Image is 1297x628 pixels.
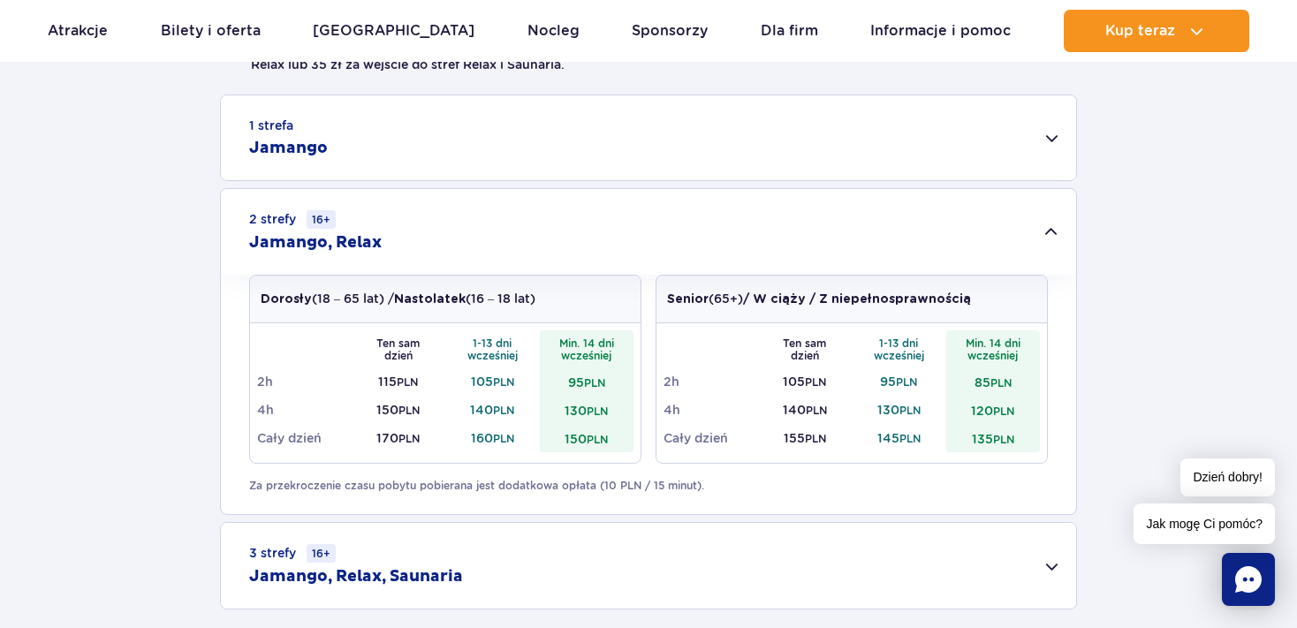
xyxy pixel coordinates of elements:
[664,367,758,396] td: 2h
[307,210,336,229] small: 16+
[1105,23,1175,39] span: Kup teraz
[249,478,1048,494] p: Za przekroczenie czasu pobytu pobierana jest dodatkowa opłata (10 PLN / 15 minut).
[397,375,418,389] small: PLN
[540,330,634,367] th: Min. 14 dni wcześniej
[664,424,758,452] td: Cały dzień
[990,376,1012,390] small: PLN
[805,375,826,389] small: PLN
[899,404,921,417] small: PLN
[445,330,540,367] th: 1-13 dni wcześniej
[313,10,474,52] a: [GEOGRAPHIC_DATA]
[540,367,634,396] td: 95
[540,396,634,424] td: 130
[540,424,634,452] td: 150
[394,293,466,306] strong: Nastolatek
[493,432,514,445] small: PLN
[307,544,336,563] small: 16+
[398,432,420,445] small: PLN
[993,405,1014,418] small: PLN
[870,10,1011,52] a: Informacje i pomoc
[852,396,946,424] td: 130
[806,404,827,417] small: PLN
[758,330,853,367] th: Ten sam dzień
[899,432,921,445] small: PLN
[758,396,853,424] td: 140
[584,376,605,390] small: PLN
[257,396,352,424] td: 4h
[493,404,514,417] small: PLN
[352,424,446,452] td: 170
[527,10,580,52] a: Nocleg
[946,424,1041,452] td: 135
[249,138,328,159] h2: Jamango
[257,424,352,452] td: Cały dzień
[743,293,971,306] strong: / W ciąży / Z niepełnosprawnością
[993,433,1014,446] small: PLN
[587,405,608,418] small: PLN
[161,10,261,52] a: Bilety i oferta
[48,10,108,52] a: Atrakcje
[249,210,336,229] small: 2 strefy
[587,433,608,446] small: PLN
[249,117,293,134] small: 1 strefa
[261,293,312,306] strong: Dorosły
[445,396,540,424] td: 140
[896,375,917,389] small: PLN
[1180,458,1275,496] span: Dzień dobry!
[946,330,1041,367] th: Min. 14 dni wcześniej
[946,396,1041,424] td: 120
[249,544,336,563] small: 3 strefy
[352,367,446,396] td: 115
[664,396,758,424] td: 4h
[493,375,514,389] small: PLN
[257,367,352,396] td: 2h
[352,330,446,367] th: Ten sam dzień
[445,367,540,396] td: 105
[852,424,946,452] td: 145
[249,566,463,587] h2: Jamango, Relax, Saunaria
[1222,553,1275,606] div: Chat
[249,232,382,253] h2: Jamango, Relax
[667,290,971,308] p: (65+)
[805,432,826,445] small: PLN
[1134,503,1275,544] span: Jak mogę Ci pomóc?
[445,424,540,452] td: 160
[667,293,709,306] strong: Senior
[1064,10,1249,52] button: Kup teraz
[398,404,420,417] small: PLN
[761,10,818,52] a: Dla firm
[352,396,446,424] td: 150
[632,10,708,52] a: Sponsorzy
[852,367,946,396] td: 95
[758,367,853,396] td: 105
[758,424,853,452] td: 155
[261,290,535,308] p: (18 – 65 lat) / (16 – 18 lat)
[852,330,946,367] th: 1-13 dni wcześniej
[946,367,1041,396] td: 85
